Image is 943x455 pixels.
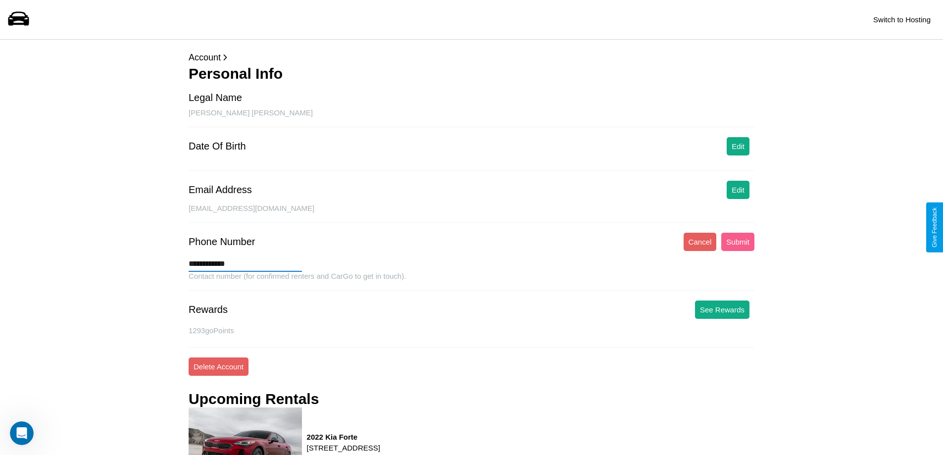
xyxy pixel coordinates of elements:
h3: Personal Info [189,65,754,82]
p: [STREET_ADDRESS] [307,441,380,455]
div: Phone Number [189,236,255,248]
p: Account [189,50,754,65]
p: 1293 goPoints [189,324,754,337]
button: Edit [727,181,749,199]
button: See Rewards [695,301,749,319]
div: Legal Name [189,92,242,103]
button: Submit [721,233,754,251]
div: [PERSON_NAME] [PERSON_NAME] [189,108,754,127]
button: Switch to Hosting [868,10,936,29]
button: Cancel [684,233,717,251]
iframe: Intercom live chat [10,421,34,445]
h3: 2022 Kia Forte [307,433,380,441]
button: Delete Account [189,357,248,376]
div: Give Feedback [931,207,938,248]
div: Rewards [189,304,228,315]
div: [EMAIL_ADDRESS][DOMAIN_NAME] [189,204,754,223]
div: Date Of Birth [189,141,246,152]
h3: Upcoming Rentals [189,391,319,407]
div: Email Address [189,184,252,196]
button: Edit [727,137,749,155]
div: Contact number (for confirmed renters and CarGo to get in touch). [189,272,754,291]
